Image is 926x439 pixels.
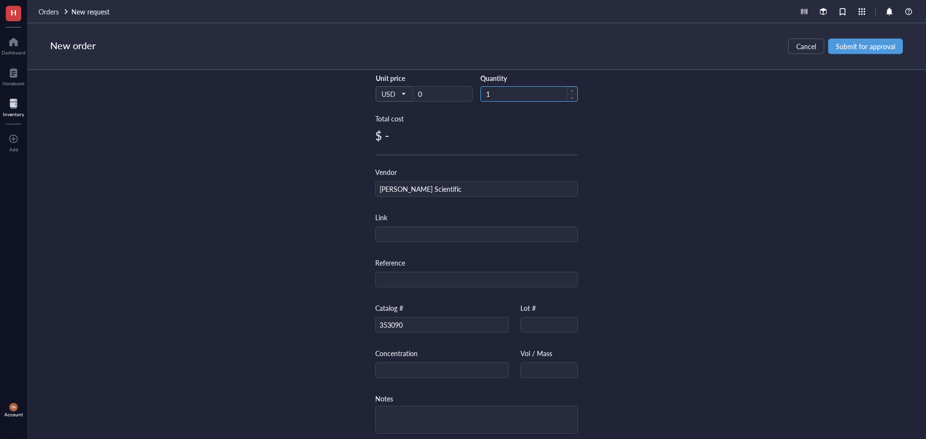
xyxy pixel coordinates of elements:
div: Total cost [375,113,578,124]
div: Catalog # [375,303,403,313]
div: Unit price [376,74,436,82]
span: YN [11,405,16,410]
div: Concentration [375,348,418,359]
a: Inventory [3,96,24,117]
div: Link [375,212,387,223]
span: up [571,89,574,93]
span: Orders [39,7,59,16]
span: Cancel [796,42,816,50]
button: Submit for approval [828,39,903,54]
div: Notes [375,393,393,404]
a: Dashboard [1,34,26,55]
span: Decrease Value [567,94,577,101]
span: USD [381,90,405,98]
div: New order [50,39,95,54]
div: Lot # [520,303,536,313]
span: H [11,6,16,18]
div: Vendor [375,167,397,177]
a: Notebook [2,65,25,86]
div: Quantity [480,74,578,82]
div: Dashboard [1,50,26,55]
div: Reference [375,257,405,268]
div: Vol / Mass [520,348,552,359]
a: Orders [39,6,69,17]
span: Submit for approval [836,42,895,50]
span: down [571,96,574,100]
div: Account [4,412,23,417]
div: Add [9,146,18,152]
div: $ - [375,128,578,143]
button: Cancel [788,39,824,54]
span: Increase Value [567,87,577,94]
a: New request [71,6,111,17]
div: Inventory [3,111,24,117]
div: Notebook [2,80,25,86]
